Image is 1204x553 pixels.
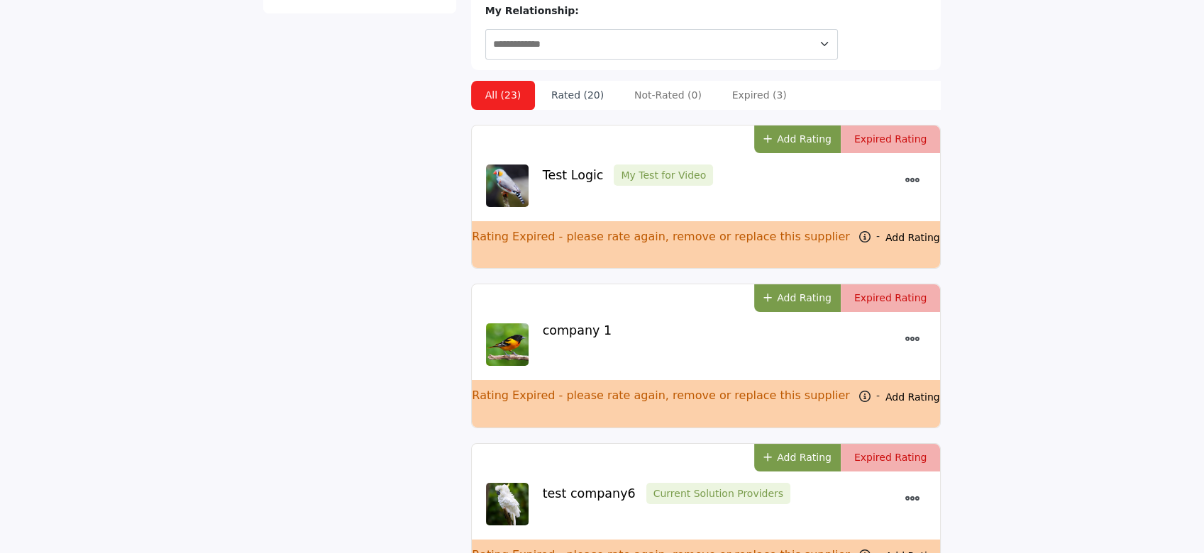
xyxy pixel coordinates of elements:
[904,483,921,515] button: Dropdown Menu options
[646,483,790,504] span: Your indicated relationship type: Current Solution Providers
[472,228,850,245] p: Rating Expired - please rate again, remove or replace this supplier
[904,164,921,197] button: Dropdown Menu options
[718,81,801,110] li: Expired (3)
[543,486,636,501] a: test company6
[614,164,713,186] span: Your indicated relationship type: My Test for Video
[472,380,941,428] div: -
[537,81,618,110] li: Rated (20)
[885,390,940,405] a: Add Rating
[472,387,850,404] p: Rating Expired - please rate again, remove or replace this supplier
[486,483,529,525] img: testcompany6 logo
[754,125,841,153] button: Add Rating
[543,323,612,337] a: company 1
[885,230,940,245] a: Add Rating
[471,81,536,110] li: All (23)
[841,444,940,471] span: Expired Rating
[841,125,940,153] span: Expired Rating
[472,221,941,269] div: -
[543,168,604,182] a: Test Logic
[754,284,841,312] button: Add Rating
[486,164,529,207] img: test-logic logo
[620,81,716,110] li: Not-Rated (0)
[841,284,940,312] span: Expired Rating
[904,323,921,356] button: Dropdown Menu options
[754,444,841,471] button: Add Rating
[485,5,579,16] b: My Relationship:
[486,323,529,366] img: firstcompany logo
